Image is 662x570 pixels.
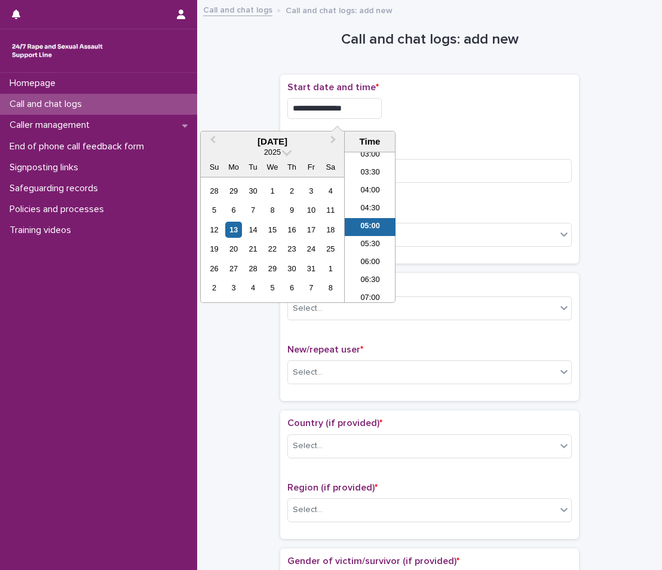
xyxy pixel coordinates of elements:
[293,366,323,379] div: Select...
[5,78,65,89] p: Homepage
[303,241,319,257] div: Choose Friday, October 24th, 2025
[245,222,261,238] div: Choose Tuesday, October 14th, 2025
[284,261,300,277] div: Choose Thursday, October 30th, 2025
[10,39,105,63] img: rhQMoQhaT3yELyF149Cw
[284,183,300,199] div: Choose Thursday, October 2nd, 2025
[345,290,396,308] li: 07:00
[264,222,280,238] div: Choose Wednesday, October 15th, 2025
[264,261,280,277] div: Choose Wednesday, October 29th, 2025
[225,222,241,238] div: Choose Monday, October 13th, 2025
[345,146,396,164] li: 03:00
[323,159,339,175] div: Sa
[287,483,378,492] span: Region (if provided)
[245,241,261,257] div: Choose Tuesday, October 21st, 2025
[264,280,280,296] div: Choose Wednesday, November 5th, 2025
[264,183,280,199] div: Choose Wednesday, October 1st, 2025
[206,159,222,175] div: Su
[206,261,222,277] div: Choose Sunday, October 26th, 2025
[284,241,300,257] div: Choose Thursday, October 23rd, 2025
[284,222,300,238] div: Choose Thursday, October 16th, 2025
[203,2,272,16] a: Call and chat logs
[345,164,396,182] li: 03:30
[280,31,579,48] h1: Call and chat logs: add new
[5,162,88,173] p: Signposting links
[303,222,319,238] div: Choose Friday, October 17th, 2025
[264,241,280,257] div: Choose Wednesday, October 22nd, 2025
[264,148,281,157] span: 2025
[303,183,319,199] div: Choose Friday, October 3rd, 2025
[293,440,323,452] div: Select...
[323,261,339,277] div: Choose Saturday, November 1st, 2025
[264,202,280,218] div: Choose Wednesday, October 8th, 2025
[345,200,396,218] li: 04:30
[5,225,81,236] p: Training videos
[245,280,261,296] div: Choose Tuesday, November 4th, 2025
[245,202,261,218] div: Choose Tuesday, October 7th, 2025
[303,280,319,296] div: Choose Friday, November 7th, 2025
[5,141,154,152] p: End of phone call feedback form
[202,133,221,152] button: Previous Month
[245,159,261,175] div: Tu
[225,183,241,199] div: Choose Monday, September 29th, 2025
[287,556,459,566] span: Gender of victim/survivor (if provided)
[206,222,222,238] div: Choose Sunday, October 12th, 2025
[5,99,91,110] p: Call and chat logs
[323,222,339,238] div: Choose Saturday, October 18th, 2025
[303,261,319,277] div: Choose Friday, October 31st, 2025
[303,202,319,218] div: Choose Friday, October 10th, 2025
[345,236,396,254] li: 05:30
[323,241,339,257] div: Choose Saturday, October 25th, 2025
[5,183,108,194] p: Safeguarding records
[323,183,339,199] div: Choose Saturday, October 4th, 2025
[284,280,300,296] div: Choose Thursday, November 6th, 2025
[245,261,261,277] div: Choose Tuesday, October 28th, 2025
[345,182,396,200] li: 04:00
[287,82,379,92] span: Start date and time
[345,218,396,236] li: 05:00
[245,183,261,199] div: Choose Tuesday, September 30th, 2025
[225,241,241,257] div: Choose Monday, October 20th, 2025
[225,202,241,218] div: Choose Monday, October 6th, 2025
[206,202,222,218] div: Choose Sunday, October 5th, 2025
[201,136,344,147] div: [DATE]
[293,504,323,516] div: Select...
[5,204,114,215] p: Policies and processes
[225,159,241,175] div: Mo
[225,261,241,277] div: Choose Monday, October 27th, 2025
[303,159,319,175] div: Fr
[323,202,339,218] div: Choose Saturday, October 11th, 2025
[293,302,323,315] div: Select...
[206,280,222,296] div: Choose Sunday, November 2nd, 2025
[345,254,396,272] li: 06:00
[225,280,241,296] div: Choose Monday, November 3rd, 2025
[323,280,339,296] div: Choose Saturday, November 8th, 2025
[206,241,222,257] div: Choose Sunday, October 19th, 2025
[325,133,344,152] button: Next Month
[286,3,393,16] p: Call and chat logs: add new
[287,345,363,354] span: New/repeat user
[284,202,300,218] div: Choose Thursday, October 9th, 2025
[206,183,222,199] div: Choose Sunday, September 28th, 2025
[284,159,300,175] div: Th
[287,418,382,428] span: Country (if provided)
[5,119,99,131] p: Caller management
[348,136,392,147] div: Time
[345,272,396,290] li: 06:30
[264,159,280,175] div: We
[204,181,340,298] div: month 2025-10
